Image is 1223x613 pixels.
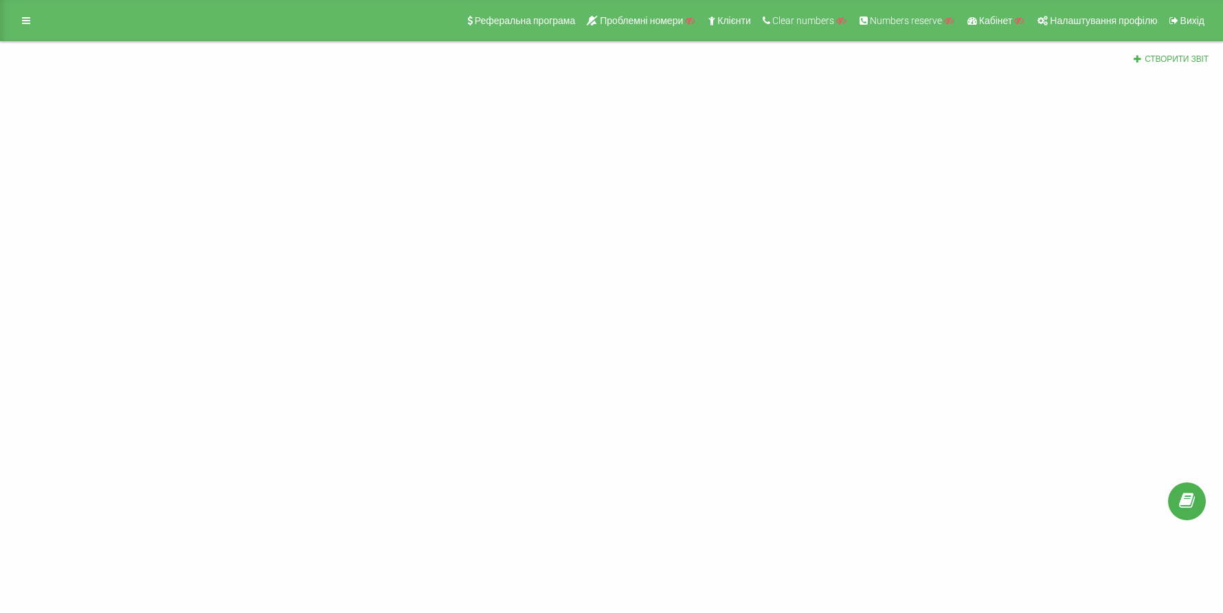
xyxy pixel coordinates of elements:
[1180,15,1204,26] span: Вихід
[1129,54,1213,65] button: Створити звіт
[1133,54,1143,63] i: Створити звіт
[717,15,751,26] span: Клієнти
[870,15,942,26] span: Numbers reserve
[979,15,1013,26] span: Кабінет
[772,15,834,26] span: Clear numbers
[475,15,576,26] span: Реферальна програма
[1050,15,1157,26] span: Налаштування профілю
[600,15,683,26] span: Проблемні номери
